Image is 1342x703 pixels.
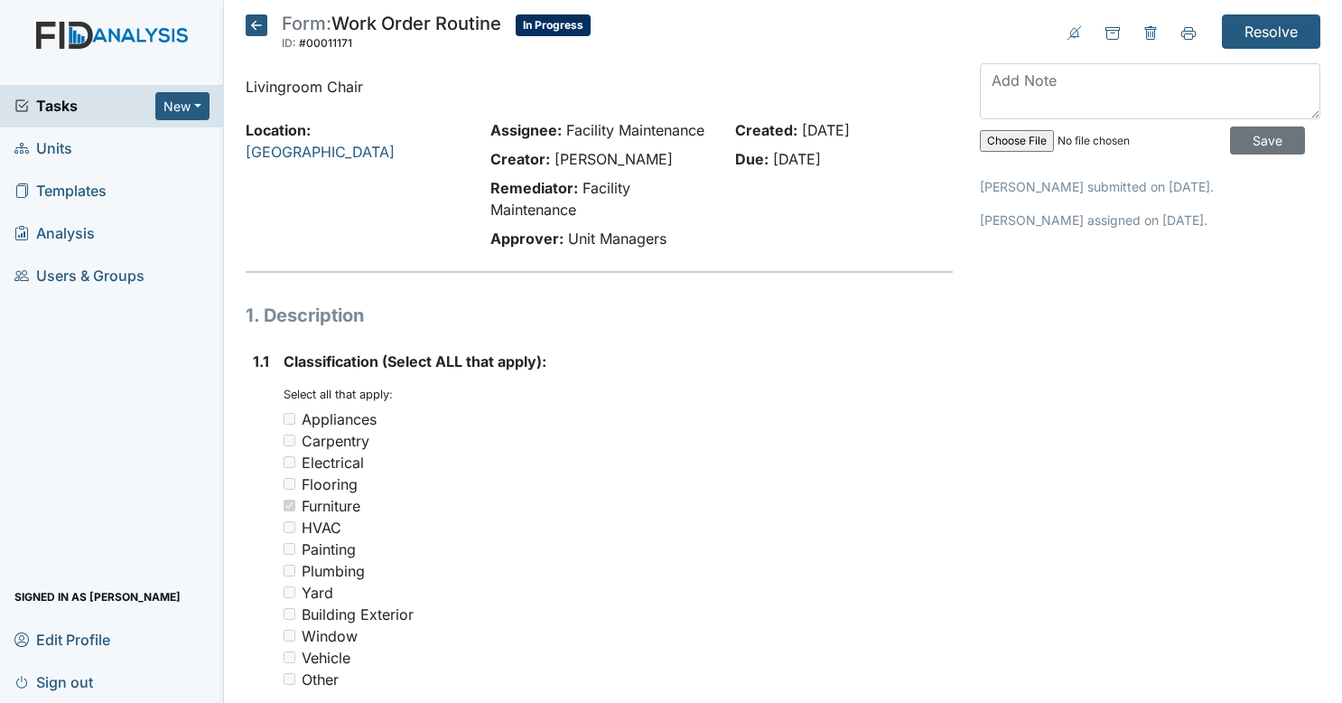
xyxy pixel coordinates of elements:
div: Appliances [302,408,377,430]
div: Carpentry [302,430,369,452]
div: Work Order Routine [282,14,501,54]
div: Painting [302,539,356,560]
span: Edit Profile [14,625,110,653]
input: Flooring [284,478,295,490]
span: Units [14,135,72,163]
div: Flooring [302,473,358,495]
span: ID: [282,36,296,50]
input: Window [284,630,295,642]
label: 1.1 [253,351,269,372]
input: Save [1230,127,1305,155]
span: Form: [282,13,331,34]
p: [PERSON_NAME] assigned on [DATE]. [980,211,1320,230]
span: [DATE] [773,150,821,168]
strong: Creator: [490,150,550,168]
div: Window [302,625,358,647]
input: Painting [284,543,295,555]
span: In Progress [516,14,591,36]
input: Furniture [284,500,295,511]
div: Other [302,669,339,690]
span: Sign out [14,668,93,696]
div: Electrical [302,452,364,473]
div: Vehicle [302,647,350,669]
span: Signed in as [PERSON_NAME] [14,583,181,611]
input: Plumbing [284,565,295,576]
span: [DATE] [802,121,850,139]
div: Plumbing [302,560,365,582]
p: [PERSON_NAME] submitted on [DATE]. [980,177,1320,196]
strong: Remediator: [490,179,578,197]
input: Appliances [284,413,295,425]
small: Select all that apply: [284,388,393,401]
span: #00011171 [299,36,352,50]
input: Electrical [284,456,295,468]
span: Templates [14,177,107,205]
div: Yard [302,582,333,604]
input: Vehicle [284,651,295,663]
span: Facility Maintenance [566,121,704,139]
p: Livingroom Chair [246,76,954,98]
input: Building Exterior [284,608,295,620]
strong: Due: [735,150,769,168]
button: New [155,92,210,120]
strong: Location: [246,121,311,139]
div: HVAC [302,517,341,539]
a: Tasks [14,95,155,117]
div: Building Exterior [302,604,414,625]
a: [GEOGRAPHIC_DATA] [246,143,395,161]
h1: 1. Description [246,302,954,329]
input: Carpentry [284,435,295,446]
span: Analysis [14,220,95,248]
div: Furniture [302,495,360,517]
strong: Created: [735,121,797,139]
span: Unit Managers [568,230,666,248]
input: HVAC [284,521,295,533]
input: Yard [284,586,295,598]
input: Resolve [1222,14,1320,49]
input: Other [284,673,295,685]
span: [PERSON_NAME] [555,150,673,168]
span: Users & Groups [14,262,144,290]
strong: Assignee: [490,121,562,139]
strong: Approver: [490,230,564,248]
span: Classification (Select ALL that apply): [284,352,546,370]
